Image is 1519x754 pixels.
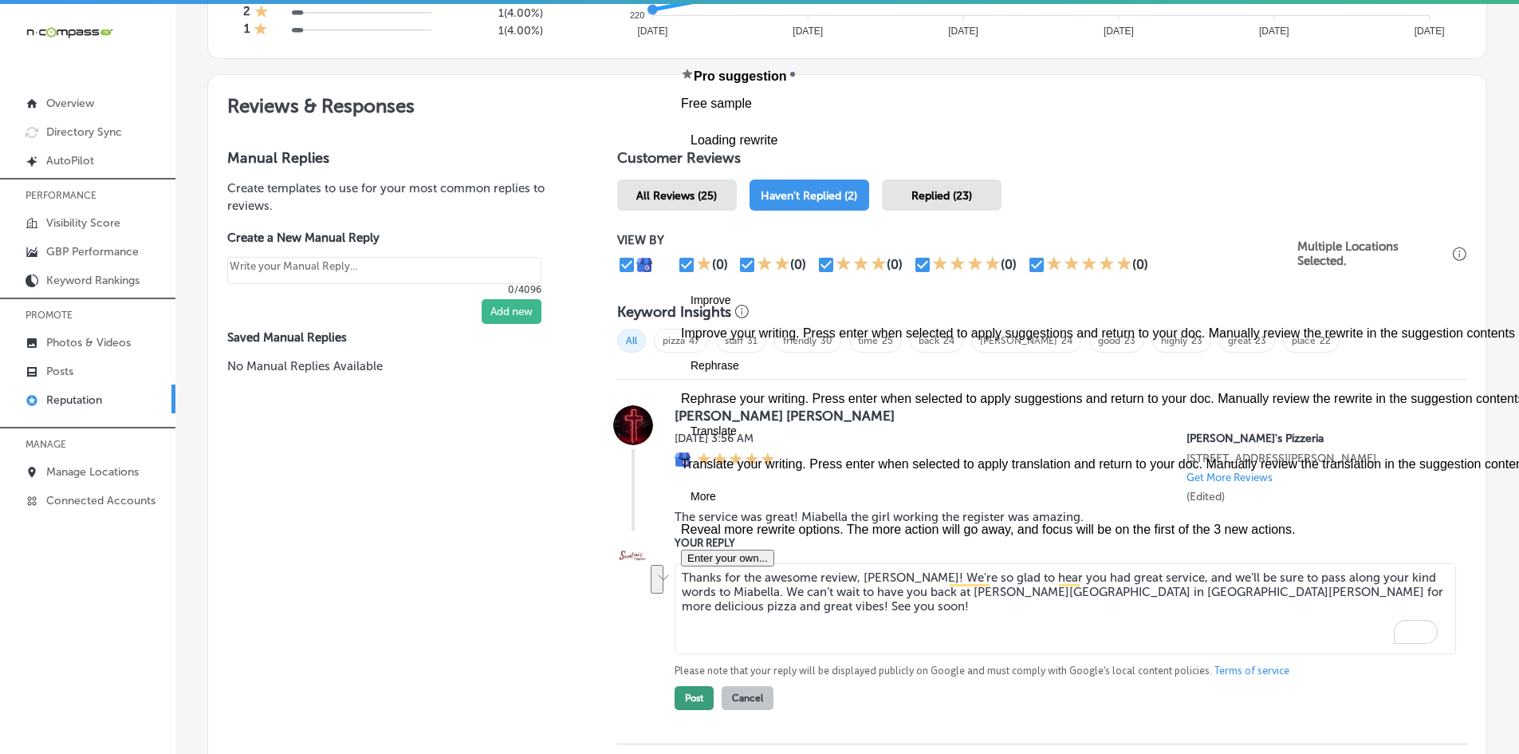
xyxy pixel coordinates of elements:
tspan: 220 [630,10,644,20]
button: Add new [482,299,541,324]
textarea: To enrich screen reader interactions, please activate Accessibility in Grammarly extension settings [675,563,1456,654]
a: pizza [663,335,685,346]
p: VIEW BY [617,233,1297,247]
h3: Manual Replies [227,149,566,167]
textarea: Create your Quick Reply [227,257,541,284]
tspan: [DATE] [1415,26,1445,37]
p: Overview [46,97,94,110]
p: Create templates to use for your most common replies to reviews. [227,180,566,215]
h3: Keyword Insights [617,303,731,321]
img: Image [613,535,653,574]
span: All [617,329,646,353]
tspan: [DATE] [1104,26,1134,37]
p: Directory Sync [46,125,122,139]
tspan: [DATE] [793,26,823,37]
label: Saved Manual Replies [227,330,566,345]
p: Posts [46,365,73,378]
img: 660ab0bf-5cc7-4cb8-ba1c-48b5ae0f18e60NCTV_CLogo_TV_Black_-500x88.png [26,25,113,40]
blockquote: The service was great! Miabella the girl working the register was amazing. [675,510,1442,524]
p: Connected Accounts [46,494,155,507]
tspan: [DATE] [948,26,978,37]
label: YOUR REPLY [675,537,1442,549]
p: Reputation [46,393,102,407]
label: Create a New Manual Reply [227,231,541,245]
p: AutoPilot [46,154,94,168]
button: Cancel [722,686,773,710]
p: Please note that your reply will be displayed publicly on Google and must comply with Google's lo... [675,664,1442,678]
div: 1 Star [254,22,268,39]
p: Manage Locations [46,465,139,479]
p: GBP Performance [46,245,139,259]
h1: Customer Reviews [617,149,1467,173]
p: Photos & Videos [46,336,131,349]
h2: Reviews & Responses [208,75,1486,130]
tspan: [DATE] [1259,26,1289,37]
p: Keyword Rankings [46,274,140,287]
p: 0/4096 [227,284,541,295]
label: [PERSON_NAME] [PERSON_NAME] [675,408,1442,424]
h4: 1 [244,22,250,39]
p: Visibility Score [46,216,120,230]
a: Terms of service [1214,664,1289,678]
button: Post [675,686,714,710]
label: [DATE] 3:56 AM [675,432,775,445]
h5: 1 ( 4.00% ) [444,24,543,38]
span: All Reviews (25) [636,189,717,203]
p: No Manual Replies Available [227,357,566,375]
tspan: [DATE] [637,26,667,37]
